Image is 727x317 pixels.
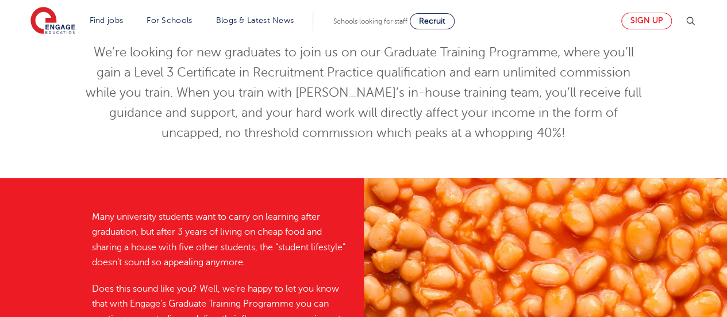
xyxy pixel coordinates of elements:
img: Engage Education [30,7,75,36]
a: Find jobs [90,16,124,25]
span: Recruit [419,17,445,25]
a: Sign up [621,13,672,29]
a: Recruit [410,13,455,29]
span: Many university students want to carry on learning after graduation, but after 3 years of living ... [92,212,345,268]
span: We’re looking for new graduates to join us on our Graduate Training Programme, where you’ll gain ... [86,45,641,140]
span: Schools looking for staff [333,17,407,25]
a: Blogs & Latest News [216,16,294,25]
a: For Schools [147,16,192,25]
